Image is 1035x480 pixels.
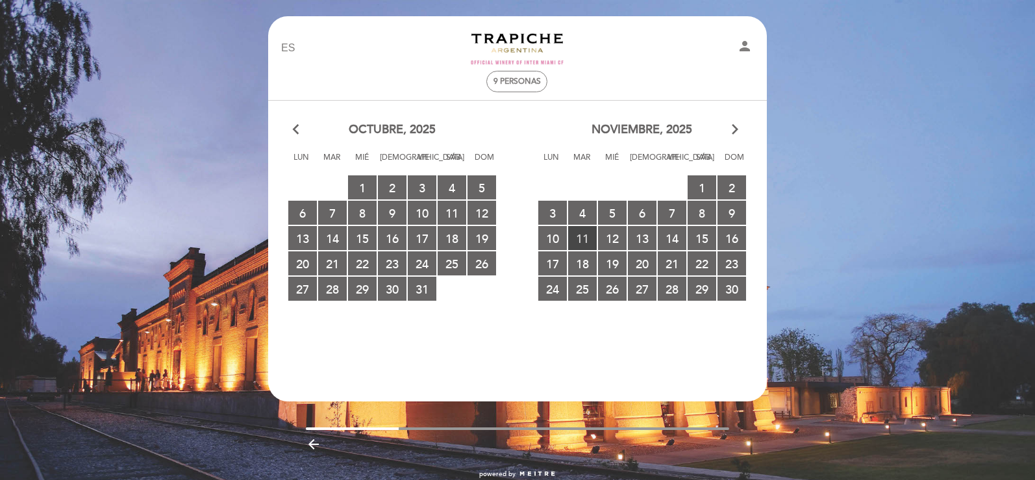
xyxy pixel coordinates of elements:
span: 10 [538,226,567,250]
span: Lun [288,151,314,175]
span: 19 [598,251,627,275]
span: 19 [468,226,496,250]
i: arrow_backward [306,436,321,452]
button: person [737,38,753,58]
span: Vie [660,151,686,175]
span: 22 [348,251,377,275]
span: 1 [348,175,377,199]
span: 21 [318,251,347,275]
span: 13 [628,226,656,250]
span: 25 [568,277,597,301]
span: 25 [438,251,466,275]
span: 27 [288,277,317,301]
span: 30 [378,277,406,301]
span: 4 [438,175,466,199]
span: 16 [717,226,746,250]
span: 18 [568,251,597,275]
span: 9 [378,201,406,225]
span: 20 [288,251,317,275]
span: 26 [598,277,627,301]
span: 16 [378,226,406,250]
span: 14 [318,226,347,250]
span: 17 [408,226,436,250]
span: 5 [468,175,496,199]
span: 15 [688,226,716,250]
span: 5 [598,201,627,225]
span: powered by [479,470,516,479]
span: 23 [717,251,746,275]
span: Dom [471,151,497,175]
span: noviembre, 2025 [592,121,692,138]
span: Lun [538,151,564,175]
span: 18 [438,226,466,250]
span: Mar [319,151,345,175]
span: 6 [628,201,656,225]
span: 28 [658,277,686,301]
a: powered by [479,470,556,479]
span: Mié [599,151,625,175]
span: Mié [349,151,375,175]
span: octubre, 2025 [349,121,436,138]
span: 2 [717,175,746,199]
span: 1 [688,175,716,199]
span: 7 [318,201,347,225]
span: 4 [568,201,597,225]
span: 9 personas [493,77,541,86]
span: Dom [721,151,747,175]
span: 20 [628,251,656,275]
span: 7 [658,201,686,225]
span: 3 [538,201,567,225]
span: 8 [348,201,377,225]
span: 10 [408,201,436,225]
span: 12 [468,201,496,225]
span: 24 [538,277,567,301]
span: [DEMOGRAPHIC_DATA] [630,151,656,175]
span: 31 [408,277,436,301]
img: MEITRE [519,471,556,477]
span: 12 [598,226,627,250]
span: 28 [318,277,347,301]
span: Sáb [441,151,467,175]
span: 3 [408,175,436,199]
span: 17 [538,251,567,275]
span: 30 [717,277,746,301]
span: Vie [410,151,436,175]
span: 26 [468,251,496,275]
span: 29 [348,277,377,301]
a: Turismo Trapiche [436,31,598,66]
span: 6 [288,201,317,225]
i: person [737,38,753,54]
span: 13 [288,226,317,250]
span: 2 [378,175,406,199]
span: 21 [658,251,686,275]
i: arrow_forward_ios [729,121,741,138]
span: [DEMOGRAPHIC_DATA] [380,151,406,175]
span: 24 [408,251,436,275]
span: Sáb [691,151,717,175]
span: 11 [568,226,597,250]
span: 11 [438,201,466,225]
span: 15 [348,226,377,250]
span: 8 [688,201,716,225]
span: 9 [717,201,746,225]
span: 23 [378,251,406,275]
span: 29 [688,277,716,301]
span: 27 [628,277,656,301]
span: Mar [569,151,595,175]
span: 22 [688,251,716,275]
i: arrow_back_ios [293,121,305,138]
span: 14 [658,226,686,250]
